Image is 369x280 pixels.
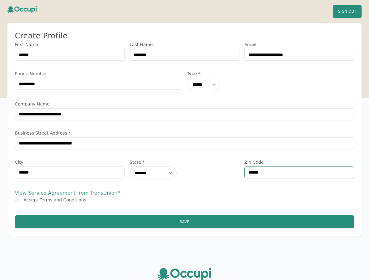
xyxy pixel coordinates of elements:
label: Phone Number [15,71,182,77]
label: First Name [15,41,125,48]
button: Sign Out [333,5,362,18]
label: Type * [187,71,268,77]
label: Zip Code [244,159,354,165]
label: Last Name [130,41,239,48]
button: Save [15,215,354,228]
label: State * [130,159,239,165]
label: Company Name [15,101,354,107]
a: View Service Agreement from TransUnion* [15,190,120,196]
span: Create Profile [15,32,67,40]
label: City [15,159,125,165]
label: Business Street Address * [15,130,354,136]
label: Accept Terms and Conditions [24,197,86,202]
label: Email [244,41,354,48]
